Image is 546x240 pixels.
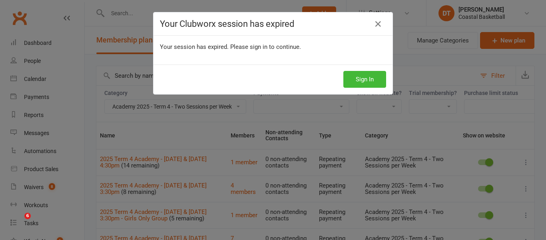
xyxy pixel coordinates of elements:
[343,71,386,88] button: Sign In
[8,213,27,232] iframe: Intercom live chat
[372,18,385,30] a: Close
[160,19,386,29] h4: Your Clubworx session has expired
[160,43,301,50] span: Your session has expired. Please sign in to continue.
[24,213,31,219] span: 6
